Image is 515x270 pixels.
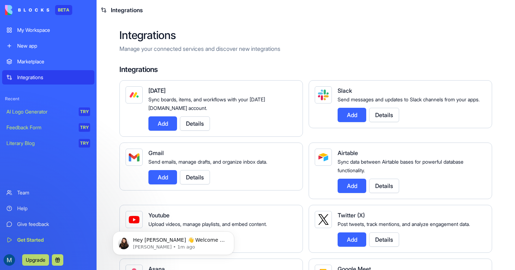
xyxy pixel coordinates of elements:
[22,254,49,266] button: Upgrade
[338,212,365,219] span: Twitter (X)
[180,170,210,184] button: Details
[2,105,94,119] a: AI Logo GeneratorTRY
[338,149,358,156] span: Airtable
[2,96,94,102] span: Recent
[369,232,399,247] button: Details
[338,159,463,173] span: Sync data between Airtable bases for powerful database functionality.
[4,254,15,266] img: ACg8ocIt2alUiI508ww-qrRXisy0P-2RlMCUBZRGXmSj59uQb6xB6cMZ=s96-c
[338,87,352,94] span: Slack
[2,201,94,216] a: Help
[2,185,94,200] a: Team
[5,5,72,15] a: BETA
[79,123,90,132] div: TRY
[2,70,94,85] a: Integrations
[5,5,49,15] img: logo
[119,29,492,42] h2: Integrations
[148,87,166,94] span: [DATE]
[338,232,366,247] button: Add
[338,96,480,102] span: Send messages and updates to Slack channels from your apps.
[2,23,94,37] a: My Workspace
[17,205,90,212] div: Help
[6,108,74,115] div: AI Logo Generator
[338,179,366,193] button: Add
[148,116,177,131] button: Add
[17,74,90,81] div: Integrations
[2,120,94,135] a: Feedback FormTRY
[148,212,170,219] span: Youtube
[338,221,470,227] span: Post tweets, track mentions, and analyze engagement data.
[17,58,90,65] div: Marketplace
[148,159,267,165] span: Send emails, manage drafts, and organize inbox data.
[369,108,399,122] button: Details
[22,256,49,263] a: Upgrade
[148,170,177,184] button: Add
[102,216,245,266] iframe: Intercom notifications message
[369,179,399,193] button: Details
[2,136,94,150] a: Literary BlogTRY
[148,96,265,111] span: Sync boards, items, and workflows with your [DATE][DOMAIN_NAME] account.
[79,107,90,116] div: TRY
[17,42,90,49] div: New app
[79,139,90,148] div: TRY
[111,6,143,14] span: Integrations
[2,217,94,231] a: Give feedback
[2,54,94,69] a: Marketplace
[6,124,74,131] div: Feedback Form
[119,64,492,74] h4: Integrations
[17,189,90,196] div: Team
[119,44,492,53] p: Manage your connected services and discover new integrations
[6,140,74,147] div: Literary Blog
[2,39,94,53] a: New app
[180,116,210,131] button: Details
[2,233,94,247] a: Get Started
[148,149,164,156] span: Gmail
[17,26,90,34] div: My Workspace
[17,221,90,228] div: Give feedback
[338,108,366,122] button: Add
[55,5,72,15] div: BETA
[17,236,90,244] div: Get Started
